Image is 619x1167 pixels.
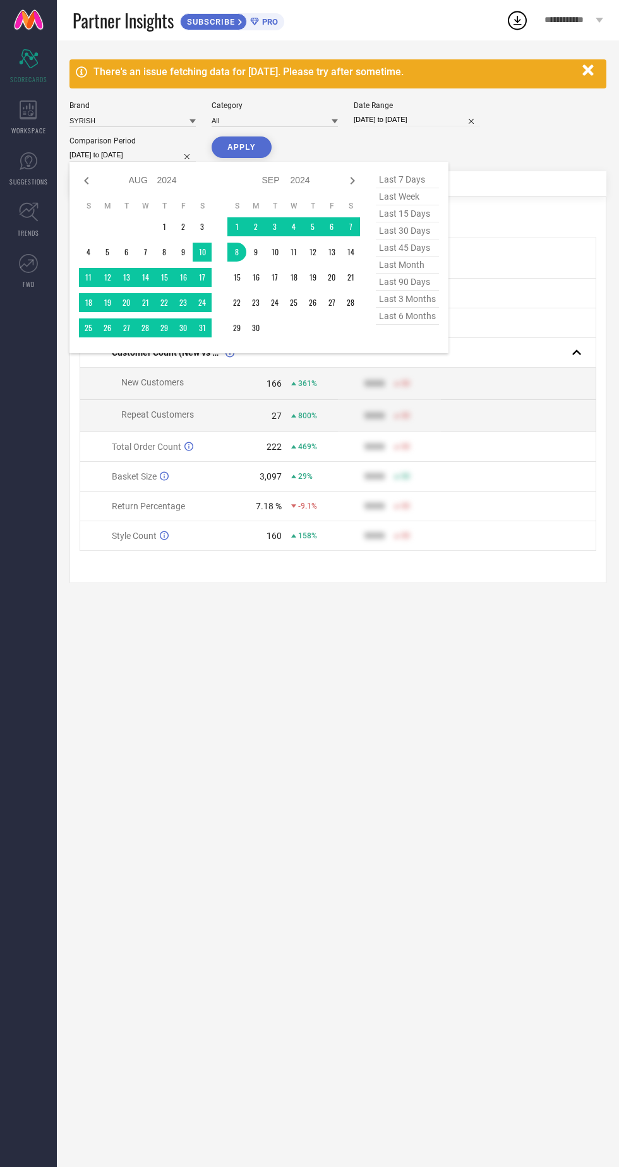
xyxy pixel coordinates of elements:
[246,243,265,262] td: Mon Sep 09 2024
[193,243,212,262] td: Sat Aug 10 2024
[136,243,155,262] td: Wed Aug 07 2024
[298,411,317,420] span: 800%
[298,442,317,451] span: 469%
[117,243,136,262] td: Tue Aug 06 2024
[136,293,155,312] td: Wed Aug 21 2024
[117,201,136,211] th: Tuesday
[136,318,155,337] td: Wed Aug 28 2024
[265,201,284,211] th: Tuesday
[376,308,439,325] span: last 6 months
[376,291,439,308] span: last 3 months
[155,217,174,236] td: Thu Aug 01 2024
[246,293,265,312] td: Mon Sep 23 2024
[155,293,174,312] td: Thu Aug 22 2024
[121,409,194,420] span: Repeat Customers
[298,531,317,540] span: 158%
[267,531,282,541] div: 160
[376,205,439,222] span: last 15 days
[401,411,410,420] span: 50
[246,201,265,211] th: Monday
[227,268,246,287] td: Sun Sep 15 2024
[256,501,282,511] div: 7.18 %
[174,293,193,312] td: Fri Aug 23 2024
[401,531,410,540] span: 50
[284,243,303,262] td: Wed Sep 11 2024
[155,268,174,287] td: Thu Aug 15 2024
[341,217,360,236] td: Sat Sep 07 2024
[11,126,46,135] span: WORKSPACE
[10,75,47,84] span: SCORECARDS
[174,243,193,262] td: Fri Aug 09 2024
[322,268,341,287] td: Fri Sep 20 2024
[376,274,439,291] span: last 90 days
[298,502,317,511] span: -9.1%
[98,318,117,337] td: Mon Aug 26 2024
[364,411,385,421] div: 9999
[212,136,272,158] button: APPLY
[18,228,39,238] span: TRENDS
[322,217,341,236] td: Fri Sep 06 2024
[341,243,360,262] td: Sat Sep 14 2024
[322,293,341,312] td: Fri Sep 27 2024
[354,101,480,110] div: Date Range
[9,177,48,186] span: SUGGESTIONS
[155,243,174,262] td: Thu Aug 08 2024
[376,239,439,257] span: last 45 days
[117,318,136,337] td: Tue Aug 27 2024
[155,318,174,337] td: Thu Aug 29 2024
[298,472,313,481] span: 29%
[69,101,196,110] div: Brand
[98,201,117,211] th: Monday
[303,217,322,236] td: Thu Sep 05 2024
[303,243,322,262] td: Thu Sep 12 2024
[155,201,174,211] th: Thursday
[193,268,212,287] td: Sat Aug 17 2024
[174,268,193,287] td: Fri Aug 16 2024
[272,411,282,421] div: 27
[303,201,322,211] th: Thursday
[259,17,278,27] span: PRO
[341,293,360,312] td: Sat Sep 28 2024
[284,293,303,312] td: Wed Sep 25 2024
[69,148,196,162] input: Select comparison period
[79,318,98,337] td: Sun Aug 25 2024
[193,293,212,312] td: Sat Aug 24 2024
[376,222,439,239] span: last 30 days
[267,442,282,452] div: 222
[401,502,410,511] span: 50
[354,113,480,126] input: Select date range
[246,268,265,287] td: Mon Sep 16 2024
[284,268,303,287] td: Wed Sep 18 2024
[112,442,181,452] span: Total Order Count
[246,217,265,236] td: Mon Sep 02 2024
[227,318,246,337] td: Sun Sep 29 2024
[98,268,117,287] td: Mon Aug 12 2024
[260,471,282,481] div: 3,097
[376,188,439,205] span: last week
[341,201,360,211] th: Saturday
[364,471,385,481] div: 9999
[364,442,385,452] div: 9999
[265,243,284,262] td: Tue Sep 10 2024
[174,217,193,236] td: Fri Aug 02 2024
[303,268,322,287] td: Thu Sep 19 2024
[112,531,157,541] span: Style Count
[79,293,98,312] td: Sun Aug 18 2024
[284,217,303,236] td: Wed Sep 04 2024
[136,201,155,211] th: Wednesday
[121,377,184,387] span: New Customers
[322,201,341,211] th: Friday
[112,471,157,481] span: Basket Size
[401,442,410,451] span: 50
[322,243,341,262] td: Fri Sep 13 2024
[227,201,246,211] th: Sunday
[265,268,284,287] td: Tue Sep 17 2024
[364,531,385,541] div: 9999
[246,318,265,337] td: Mon Sep 30 2024
[193,318,212,337] td: Sat Aug 31 2024
[298,379,317,388] span: 361%
[267,378,282,389] div: 166
[284,201,303,211] th: Wednesday
[193,201,212,211] th: Saturday
[345,173,360,188] div: Next month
